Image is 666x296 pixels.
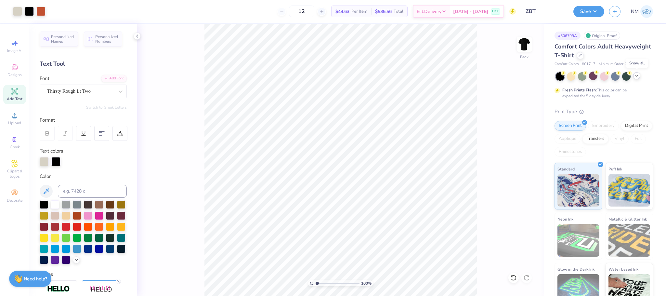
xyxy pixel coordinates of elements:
img: Metallic & Glitter Ink [608,224,650,257]
div: Text Tool [40,60,127,68]
div: This color can be expedited for 5 day delivery. [562,87,642,99]
span: $44.63 [335,8,349,15]
input: – – [289,6,314,17]
span: Per Item [351,8,367,15]
span: Standard [557,166,575,172]
input: e.g. 7428 c [58,185,127,198]
span: Water based Ink [608,266,638,273]
strong: Need help? [24,276,47,282]
span: Greek [10,144,20,150]
img: Neon Ink [557,224,599,257]
span: Comfort Colors [555,61,579,67]
span: Puff Ink [608,166,622,172]
img: Puff Ink [608,174,650,207]
div: Format [40,116,127,124]
label: Text colors [40,147,63,155]
div: Show all [626,59,648,68]
div: Print Type [555,108,653,115]
span: [DATE] - [DATE] [453,8,488,15]
span: Decorate [7,198,22,203]
div: Screen Print [555,121,586,131]
div: # 506799A [555,32,581,40]
div: Back [520,54,529,60]
span: 100 % [361,280,372,286]
span: Comfort Colors Adult Heavyweight T-Shirt [555,43,651,59]
div: Digital Print [621,121,652,131]
strong: Fresh Prints Flash: [562,87,597,93]
button: Switch to Greek Letters [86,105,127,110]
div: Rhinestones [555,147,586,157]
img: Standard [557,174,599,207]
span: FREE [492,9,499,14]
div: Styles [40,271,127,278]
span: Upload [8,120,21,126]
img: Back [518,38,531,51]
span: Total [394,8,403,15]
img: Naina Mehta [640,5,653,18]
input: Untitled Design [521,5,568,18]
span: Image AI [7,48,22,53]
div: Vinyl [610,134,629,144]
span: $535.56 [375,8,392,15]
div: Applique [555,134,581,144]
span: Personalized Numbers [95,34,118,44]
span: Personalized Names [51,34,74,44]
span: Glow in the Dark Ink [557,266,594,273]
span: Add Text [7,96,22,101]
span: Metallic & Glitter Ink [608,216,647,222]
span: Neon Ink [557,216,573,222]
div: Transfers [582,134,608,144]
a: NM [631,5,653,18]
span: Minimum Order: 24 + [599,61,631,67]
img: Shadow [89,285,112,293]
button: Save [573,6,604,17]
div: Color [40,173,127,180]
span: Designs [7,72,22,77]
span: NM [631,8,639,15]
span: # C1717 [582,61,595,67]
span: Est. Delivery [417,8,441,15]
div: Original Proof [584,32,620,40]
label: Font [40,75,49,82]
div: Add Font [101,75,127,82]
div: Embroidery [588,121,619,131]
img: Stroke [47,285,70,293]
span: Clipart & logos [3,168,26,179]
div: Foil [631,134,646,144]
